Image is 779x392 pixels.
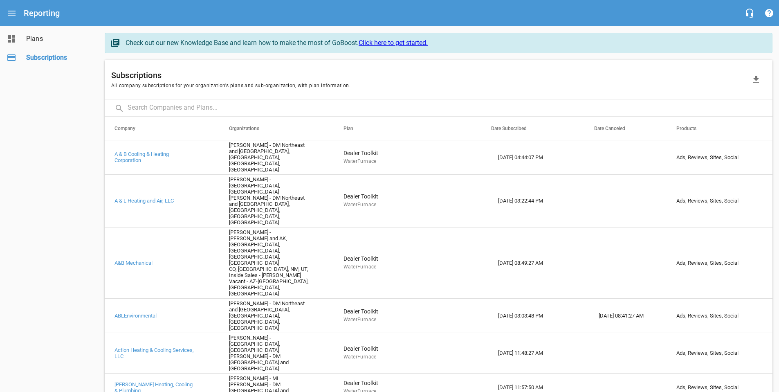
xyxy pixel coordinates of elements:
input: Search Companies and Plans... [128,99,772,117]
td: [DATE] 11:48:27 AM [465,333,566,373]
h6: Subscriptions [111,69,746,82]
span: Dealer Toolkit [343,379,436,387]
td: Ads, Reviews, Sites, Social [667,333,772,373]
td: [DATE] 03:03:48 PM [465,298,566,333]
a: A & L Heating and Air, LLC [114,198,174,204]
span: Dealer Toolkit [343,192,436,201]
th: Company [105,117,219,140]
a: Action Heating & Cooling Services, LLC [114,347,194,359]
button: Live Chat [740,3,759,23]
span: Dealer Toolkit [343,149,436,158]
td: [DATE] 08:49:27 AM [465,227,566,298]
td: [PERSON_NAME] - [GEOGRAPHIC_DATA], [GEOGRAPHIC_DATA] [PERSON_NAME] - DM Northeast and [GEOGRAPHIC... [219,174,334,227]
td: Ads, Reviews, Sites, Social [667,227,772,298]
td: [DATE] 08:41:27 AM [566,298,667,333]
span: WaterFurnace [343,316,436,324]
span: Dealer Toolkit [343,307,436,316]
th: Plan [334,117,465,140]
td: [PERSON_NAME] - DM Northeast and [GEOGRAPHIC_DATA], [GEOGRAPHIC_DATA], [GEOGRAPHIC_DATA], [GEOGRA... [219,298,334,333]
span: All company subscriptions for your organization's plans and sub-organization, with plan information. [111,82,746,90]
td: [PERSON_NAME] - DM Northeast and [GEOGRAPHIC_DATA], [GEOGRAPHIC_DATA], [GEOGRAPHIC_DATA], [GEOGRA... [219,140,334,174]
th: Organizations [219,117,334,140]
th: Products [667,117,772,140]
span: Subscriptions [26,53,88,63]
a: Click here to get started. [359,39,428,47]
a: A & B Cooling & Heating Corporation [114,151,169,163]
span: Dealer Toolkit [343,255,436,263]
th: Date Subscribed [465,117,566,140]
span: Dealer Toolkit [343,345,436,353]
a: A&B Mechanical [114,260,153,266]
span: WaterFurnace [343,158,436,166]
td: [PERSON_NAME] - [PERSON_NAME] and AK, [GEOGRAPHIC_DATA], [GEOGRAPHIC_DATA], [GEOGRAPHIC_DATA], [G... [219,227,334,298]
h6: Reporting [24,7,60,20]
td: [DATE] 03:22:44 PM [465,174,566,227]
span: WaterFurnace [343,353,436,361]
th: Date Canceled [566,117,667,140]
button: Open drawer [2,3,22,23]
td: [PERSON_NAME] - [GEOGRAPHIC_DATA], [GEOGRAPHIC_DATA] [PERSON_NAME] - DM [GEOGRAPHIC_DATA] and [GE... [219,333,334,373]
a: ABLEnvironmental [114,313,157,319]
span: WaterFurnace [343,201,436,209]
span: WaterFurnace [343,263,436,271]
div: Check out our new Knowledge Base and learn how to make the most of GoBoost. [126,38,764,48]
button: Support Portal [759,3,779,23]
td: Ads, Reviews, Sites, Social [667,140,772,174]
button: Download Data [746,70,766,89]
td: Ads, Reviews, Sites, Social [667,174,772,227]
td: Ads, Reviews, Sites, Social [667,298,772,333]
td: [DATE] 04:44:07 PM [465,140,566,174]
span: Plans [26,34,88,44]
